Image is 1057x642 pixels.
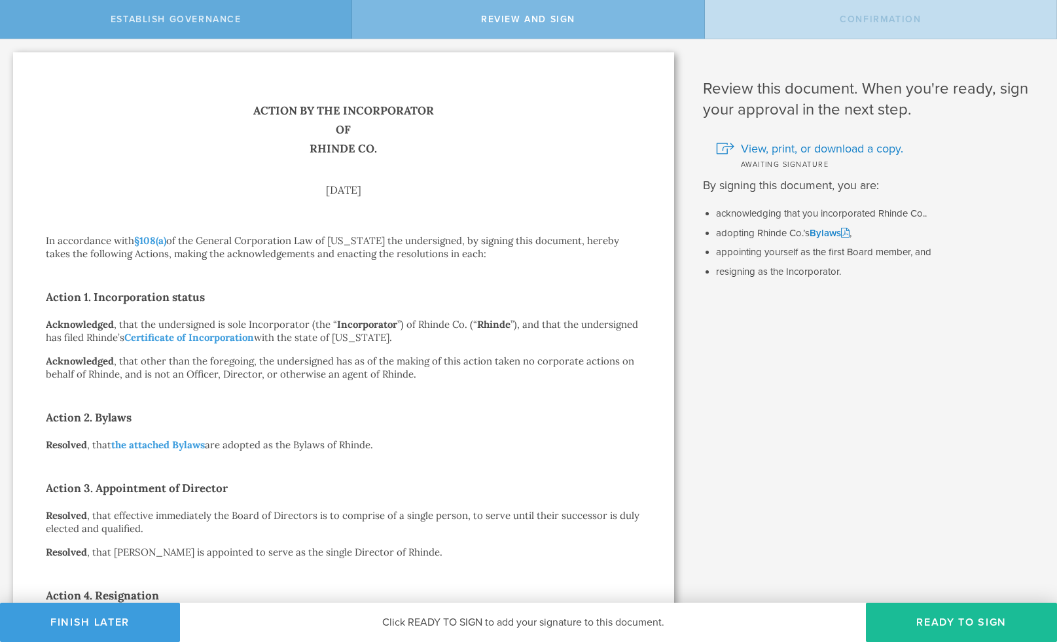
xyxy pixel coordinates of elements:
[134,234,166,247] a: §108(a)
[703,79,1037,120] h1: Review this document. When you're ready, sign your approval in the next step.
[111,438,205,451] a: the attached Bylaws
[481,14,575,25] span: Review and Sign
[46,101,641,158] h1: Action by the Incorporator of Rhinde Co.
[46,546,87,558] strong: Resolved
[716,266,1037,279] li: resigning as the Incorporator.
[741,140,903,157] span: View, print, or download a copy.
[46,585,641,606] h2: Action 4. Resignation
[46,234,641,260] p: In accordance with of the General Corporation Law of [US_STATE] the undersigned, by signing this ...
[46,438,87,451] strong: Resolved
[46,318,641,344] p: , that the undersigned is sole Incorporator (the “ ”) of Rhinde Co. (“ ”), and that the undersign...
[46,509,87,522] strong: Resolved
[703,177,1037,194] p: By signing this document, you are:
[46,355,114,367] strong: Acknowledged
[716,157,1037,170] div: Awaiting signature
[111,14,242,25] span: Establish Governance
[810,227,850,239] a: Bylaws
[124,331,254,344] a: Certificate of Incorporation
[46,478,641,499] h2: Action 3. Appointment of Director
[840,14,921,25] span: Confirmation
[46,407,641,428] h2: Action 2. Bylaws
[46,185,641,195] div: [DATE]
[46,546,641,559] p: , that [PERSON_NAME] is appointed to serve as the single Director of Rhinde.
[46,438,641,452] p: , that are adopted as the Bylaws of Rhinde.
[716,246,1037,259] li: appointing yourself as the first Board member, and
[866,603,1057,642] button: Ready to Sign
[477,318,511,330] strong: Rhinde
[337,318,397,330] strong: Incorporator
[716,227,1037,240] li: adopting Rhinde Co.’s ,
[46,318,114,330] strong: Acknowledged
[46,509,641,535] p: , that effective immediately the Board of Directors is to comprise of a single person, to serve u...
[46,355,641,381] p: , that other than the foregoing, the undersigned has as of the making of this action taken no cor...
[992,540,1057,603] iframe: Chat Widget
[46,287,641,308] h2: Action 1. Incorporation status
[716,207,1037,221] li: acknowledging that you incorporated Rhinde Co..
[382,616,664,629] span: Click READY TO SIGN to add your signature to this document.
